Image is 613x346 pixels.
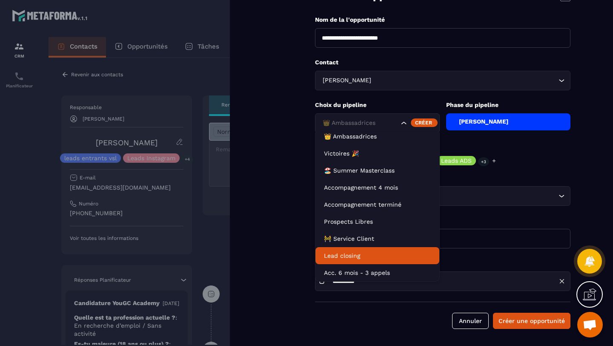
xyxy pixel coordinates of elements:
[324,251,431,260] p: Lead closing
[315,259,570,267] p: Date de fermeture
[315,186,570,206] div: Search for option
[478,157,489,166] p: +3
[315,216,570,225] p: Montant
[315,174,570,182] p: Produit
[452,313,489,329] button: Annuler
[315,101,440,109] p: Choix du pipeline
[411,118,438,127] div: Créer
[315,144,570,152] p: Choix Étiquette
[324,132,431,141] p: 👑 Ambassadrices
[324,149,431,158] p: Victoires 🎉
[577,312,603,337] a: Ouvrir le chat
[321,76,373,85] span: [PERSON_NAME]
[324,234,431,243] p: 🚧 Service Client
[324,200,431,209] p: Accompagnement terminé
[315,71,570,90] div: Search for option
[446,101,571,109] p: Phase du pipeline
[324,183,431,192] p: Accompagnement 4 mois
[315,58,570,66] p: Contact
[315,113,440,133] div: Search for option
[324,217,431,226] p: Prospects Libres
[324,166,431,175] p: 🏖️ Summer Masterclass
[493,313,570,329] button: Créer une opportunité
[441,158,472,164] p: Leads ADS
[373,76,556,85] input: Search for option
[324,268,431,277] p: Acc. 6 mois - 3 appels
[321,118,399,128] input: Search for option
